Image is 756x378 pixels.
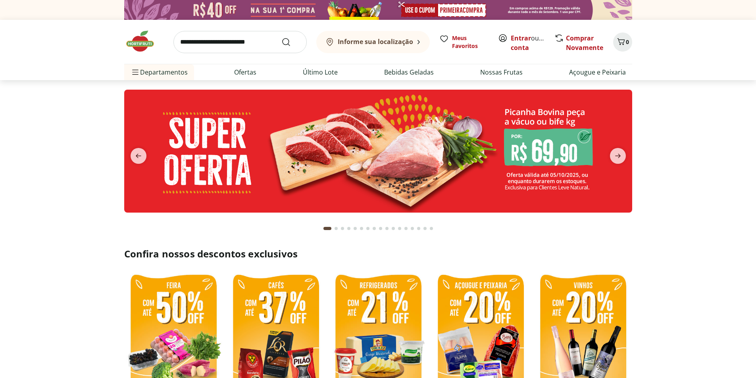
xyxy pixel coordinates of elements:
span: ou [511,33,546,52]
button: Current page from fs-carousel [322,219,333,238]
a: Comprar Novamente [566,34,603,52]
button: Go to page 12 from fs-carousel [396,219,403,238]
button: Go to page 15 from fs-carousel [416,219,422,238]
a: Meus Favoritos [439,34,489,50]
button: Go to page 13 from fs-carousel [403,219,409,238]
button: Carrinho [613,33,632,52]
button: Go to page 4 from fs-carousel [346,219,352,238]
button: Go to page 5 from fs-carousel [352,219,358,238]
button: Go to page 16 from fs-carousel [422,219,428,238]
a: Último Lote [303,67,338,77]
button: Go to page 10 from fs-carousel [384,219,390,238]
button: Go to page 6 from fs-carousel [358,219,365,238]
button: Informe sua localização [316,31,430,53]
a: Entrar [511,34,531,42]
button: Menu [131,63,140,82]
span: Departamentos [131,63,188,82]
button: Go to page 2 from fs-carousel [333,219,339,238]
span: 0 [626,38,629,46]
span: Meus Favoritos [452,34,489,50]
img: Hortifruti [124,29,164,53]
button: Go to page 3 from fs-carousel [339,219,346,238]
button: next [604,148,632,164]
button: Submit Search [281,37,300,47]
button: previous [124,148,153,164]
a: Nossas Frutas [480,67,523,77]
b: Informe sua localização [338,37,413,46]
a: Bebidas Geladas [384,67,434,77]
button: Go to page 7 from fs-carousel [365,219,371,238]
a: Açougue e Peixaria [569,67,626,77]
h2: Confira nossos descontos exclusivos [124,248,632,260]
a: Ofertas [234,67,256,77]
button: Go to page 11 from fs-carousel [390,219,396,238]
button: Go to page 17 from fs-carousel [428,219,435,238]
img: super oferta [124,90,632,213]
button: Go to page 9 from fs-carousel [377,219,384,238]
button: Go to page 14 from fs-carousel [409,219,416,238]
button: Go to page 8 from fs-carousel [371,219,377,238]
input: search [173,31,307,53]
a: Criar conta [511,34,554,52]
